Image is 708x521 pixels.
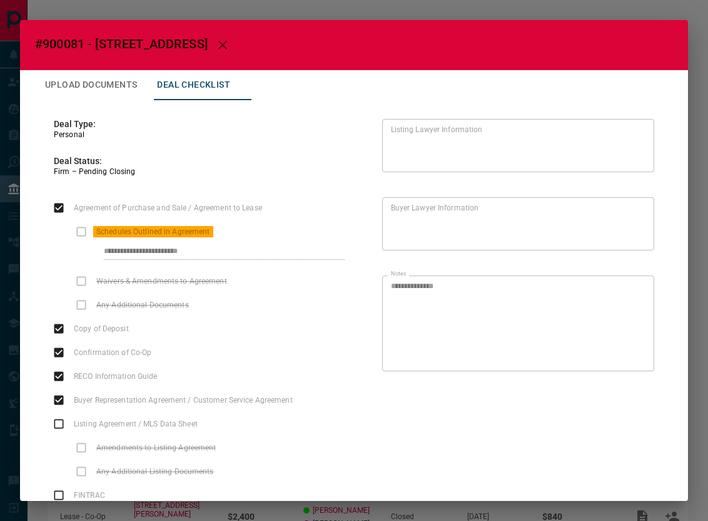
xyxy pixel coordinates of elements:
span: #900081 - [STREET_ADDRESS] [35,36,208,51]
span: Any Additional Documents [93,299,192,311]
textarea: text field [391,281,640,366]
span: Any Additional Listing Documents [93,466,217,477]
span: Copy of Deposit [71,323,132,334]
textarea: text field [391,203,640,245]
span: Listing Agreement / MLS Data Sheet [71,418,201,430]
span: Deal Type: [54,119,96,129]
input: checklist input [104,244,340,260]
span: Deal Status: [54,156,345,166]
p: Personal [54,129,96,140]
span: Schedules Outlined in Agreement [93,226,213,237]
span: Waivers & Amendments to Agreement [93,276,230,287]
span: RECO Information Guide [71,371,160,382]
span: Confirmation of Co-Op [71,347,154,358]
button: Deal Checklist [147,70,240,100]
label: Notes [391,270,406,278]
span: Buyer Representation Agreement / Customer Service Agreement [71,395,296,406]
span: Amendments to Listing Agreement [93,442,220,453]
span: Agreement of Purchase and Sale / Agreement to Lease [71,202,265,214]
span: FINTRAC [71,490,108,501]
textarea: text field [391,125,640,167]
p: Firm – Pending Closing [54,166,345,177]
button: Upload Documents [35,70,147,100]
